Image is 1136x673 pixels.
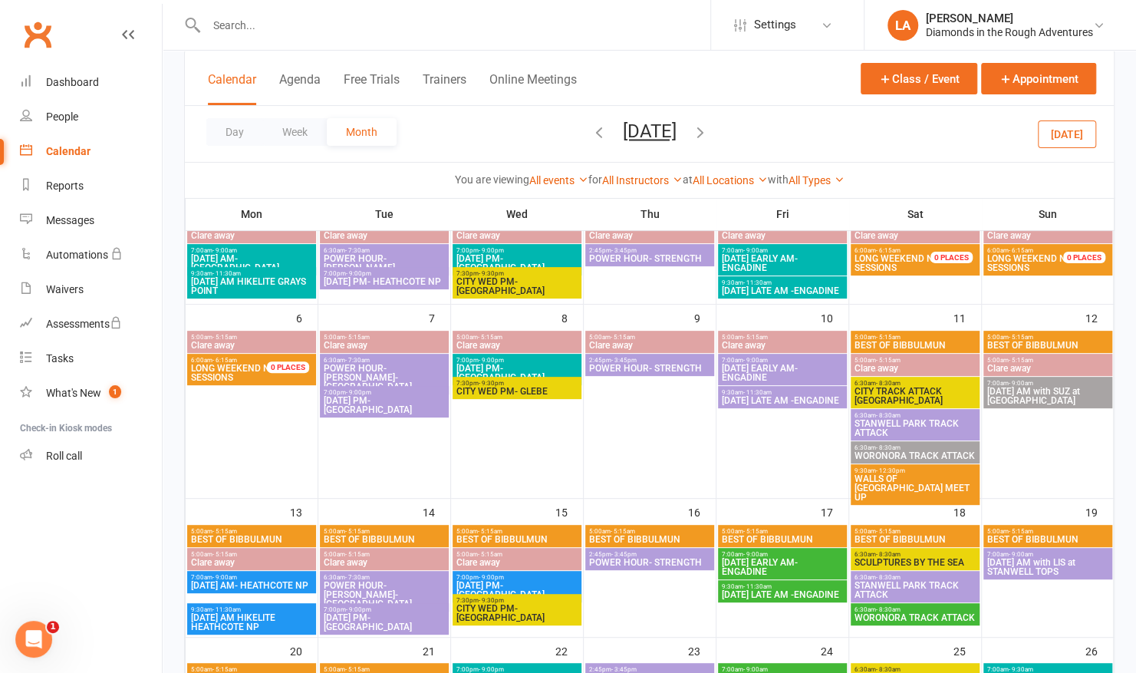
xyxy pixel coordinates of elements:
[190,277,313,295] span: [DATE] AM HIKELITE GRAYS POINT
[279,72,321,105] button: Agenda
[20,65,162,100] a: Dashboard
[688,499,716,524] div: 16
[456,597,578,604] span: 7:30pm
[20,341,162,376] a: Tasks
[926,25,1093,39] div: Diamonds in the Rough Adventures
[456,387,578,396] span: CITY WED PM- GLEBE
[588,173,602,186] strong: for
[953,305,981,330] div: 11
[346,270,371,277] span: - 9:00pm
[323,341,446,350] span: Clare away
[323,357,446,364] span: 6:30am
[456,231,578,240] span: Clare away
[588,364,711,373] span: POWER HOUR- STRENGTH
[721,558,844,576] span: [DATE] EARLY AM- ENGADINE
[346,606,371,613] span: - 9:00pm
[821,305,848,330] div: 10
[323,364,446,391] span: POWER HOUR-[PERSON_NAME]- [GEOGRAPHIC_DATA]
[721,666,844,673] span: 7:00am
[721,551,844,558] span: 7:00am
[1009,334,1033,341] span: - 5:15am
[986,387,1109,405] span: [DATE] AM with SUZ at [GEOGRAPHIC_DATA]
[854,412,976,419] span: 6:30am
[986,528,1109,535] span: 5:00am
[986,334,1109,341] span: 5:00am
[456,551,578,558] span: 5:00am
[854,467,976,474] span: 9:30am
[854,551,976,558] span: 6:30am
[323,528,446,535] span: 5:00am
[1009,247,1033,254] span: - 6:15am
[318,198,451,230] th: Tue
[1085,499,1113,524] div: 19
[611,666,637,673] span: - 3:45pm
[743,528,768,535] span: - 5:15am
[186,198,318,230] th: Mon
[346,389,371,396] span: - 9:00pm
[190,364,285,382] span: SESSIONS
[190,231,313,240] span: Clare away
[926,12,1093,25] div: [PERSON_NAME]
[854,341,976,350] span: BEST OF BIBBULMUN
[20,376,162,411] a: What's New1
[190,551,313,558] span: 5:00am
[588,247,711,254] span: 2:45pm
[588,334,711,341] span: 5:00am
[789,174,845,186] a: All Types
[986,231,1109,240] span: Clare away
[263,118,327,146] button: Week
[47,621,59,633] span: 1
[588,231,711,240] span: Clare away
[821,638,848,663] div: 24
[721,364,844,382] span: [DATE] EARLY AM- ENGADINE
[429,305,450,330] div: 7
[345,528,370,535] span: - 5:15am
[20,203,162,238] a: Messages
[986,254,1082,272] span: SESSIONS
[716,198,849,230] th: Fri
[743,334,768,341] span: - 5:15am
[479,357,504,364] span: - 9:00pm
[212,666,237,673] span: - 5:15am
[529,174,588,186] a: All events
[743,279,772,286] span: - 11:30am
[191,363,276,374] span: LONG WEEKEND NO
[20,307,162,341] a: Assessments
[876,444,901,451] span: - 8:30am
[588,357,711,364] span: 2:45pm
[721,247,844,254] span: 7:00am
[721,357,844,364] span: 7:00am
[46,180,84,192] div: Reports
[456,357,578,364] span: 7:00pm
[323,277,446,286] span: [DATE] PM- HEATHCOTE NP
[478,528,502,535] span: - 5:15am
[345,334,370,341] span: - 5:15am
[479,270,504,277] span: - 9:30pm
[986,558,1109,576] span: [DATE] AM with LIS at STANWELL TOPS
[212,247,237,254] span: - 9:00am
[323,551,446,558] span: 5:00am
[20,238,162,272] a: Automations
[754,8,796,42] span: Settings
[479,380,504,387] span: - 9:30pm
[190,254,313,272] span: [DATE] AM- [GEOGRAPHIC_DATA]
[423,499,450,524] div: 14
[456,277,578,295] span: CITY WED PM- [GEOGRAPHIC_DATA]
[456,334,578,341] span: 5:00am
[1038,120,1096,147] button: [DATE]
[854,666,976,673] span: 6:30am
[344,72,400,105] button: Free Trials
[982,198,1114,230] th: Sun
[986,364,1109,373] span: Clare away
[345,551,370,558] span: - 5:15am
[986,247,1082,254] span: 6:00am
[456,581,578,599] span: [DATE] PM-[GEOGRAPHIC_DATA]
[46,214,94,226] div: Messages
[451,198,584,230] th: Wed
[1009,380,1033,387] span: - 9:00am
[327,118,397,146] button: Month
[1085,638,1113,663] div: 26
[721,254,844,272] span: [DATE] EARLY AM- ENGADINE
[986,357,1109,364] span: 5:00am
[456,380,578,387] span: 7:30pm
